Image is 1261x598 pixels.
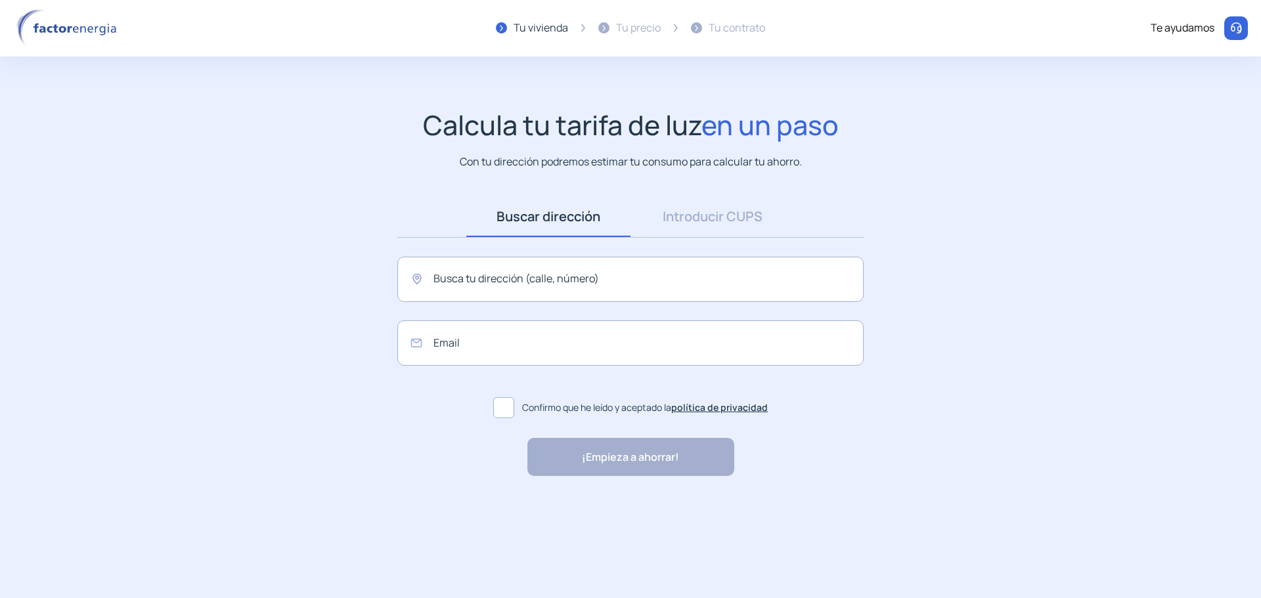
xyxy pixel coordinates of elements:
div: Te ayudamos [1151,20,1214,37]
a: Buscar dirección [466,196,630,237]
a: política de privacidad [671,401,768,414]
div: Tu vivienda [514,20,568,37]
p: Con tu dirección podremos estimar tu consumo para calcular tu ahorro. [460,154,802,170]
a: Introducir CUPS [630,196,795,237]
span: en un paso [701,106,839,143]
span: Confirmo que he leído y aceptado la [522,400,768,415]
img: llamar [1229,22,1243,35]
div: Tu precio [616,20,661,37]
div: Tu contrato [709,20,765,37]
img: logo factor [13,9,125,47]
h1: Calcula tu tarifa de luz [423,109,839,141]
